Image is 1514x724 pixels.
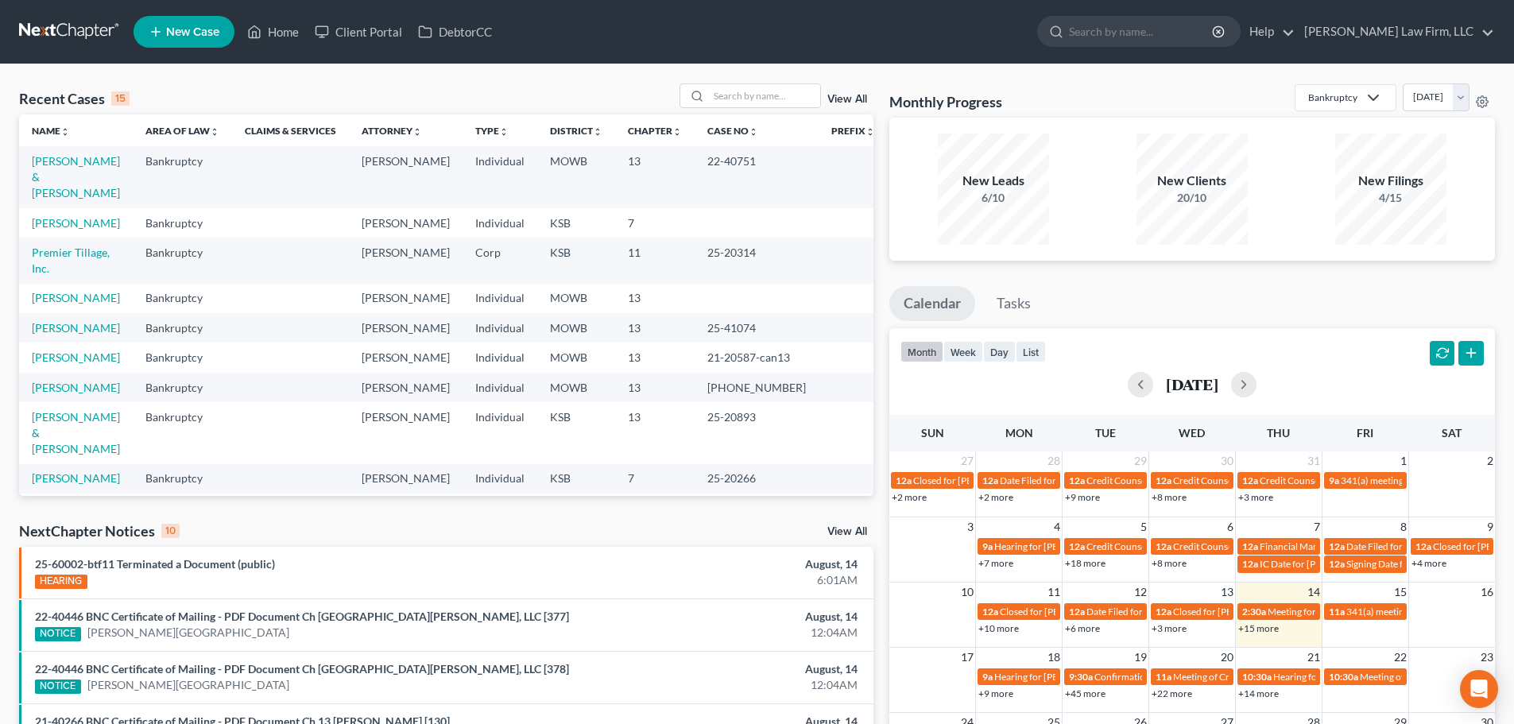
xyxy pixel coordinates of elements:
i: unfold_more [865,127,875,137]
div: August, 14 [594,661,858,677]
td: Bankruptcy [133,284,232,313]
span: 2 [1485,451,1495,470]
span: Closed for [PERSON_NAME] & [PERSON_NAME] [913,474,1117,486]
td: [PERSON_NAME] [349,146,463,207]
span: 12a [1069,540,1085,552]
span: 9a [982,540,993,552]
span: Credit Counseling for [PERSON_NAME] [1260,474,1425,486]
td: [PERSON_NAME] [349,284,463,313]
span: Date Filed for [PERSON_NAME] [1346,540,1479,552]
span: 27 [959,451,975,470]
span: 15 [1392,583,1408,602]
a: +18 more [1065,557,1105,569]
span: 9 [1485,517,1495,536]
div: 6/10 [938,190,1049,206]
span: 21 [1306,648,1322,667]
td: [PERSON_NAME] [349,238,463,283]
span: 1 [1399,451,1408,470]
span: 19 [1133,648,1148,667]
span: 23 [1479,648,1495,667]
a: [PERSON_NAME] [32,350,120,364]
input: Search by name... [1069,17,1214,46]
td: 13 [615,313,695,343]
span: Mon [1005,426,1033,439]
td: 7 [615,464,695,494]
span: 12a [896,474,912,486]
span: 22 [1392,648,1408,667]
td: Individual [463,464,537,494]
a: [PERSON_NAME][GEOGRAPHIC_DATA] [87,625,289,641]
td: 13 [615,284,695,313]
a: 25-60002-btf11 Terminated a Document (public) [35,557,275,571]
a: +22 more [1152,687,1192,699]
i: unfold_more [593,127,602,137]
td: [PERSON_NAME] [349,402,463,463]
div: HEARING [35,575,87,589]
span: Signing Date for [PERSON_NAME] [1346,558,1489,570]
td: 13 [615,146,695,207]
span: Sat [1442,426,1462,439]
i: unfold_more [672,127,682,137]
span: 2:30a [1242,606,1266,618]
a: Districtunfold_more [550,125,602,137]
td: 25-20893 [695,402,819,463]
span: 341(a) meeting for [PERSON_NAME], III [1346,606,1513,618]
span: IC Date for [PERSON_NAME] [1260,558,1381,570]
div: 10 [161,524,180,538]
span: 12a [1156,474,1171,486]
a: +45 more [1065,687,1105,699]
span: 12a [1069,606,1085,618]
h3: Monthly Progress [889,92,1002,111]
td: Individual [463,343,537,372]
td: Individual [463,208,537,238]
span: 20 [1219,648,1235,667]
span: 12a [982,606,998,618]
a: +2 more [978,491,1013,503]
span: 12a [1156,606,1171,618]
div: 12:04AM [594,625,858,641]
td: MOWB [537,343,615,372]
span: 31 [1306,451,1322,470]
a: +3 more [1152,622,1187,634]
a: [PERSON_NAME] [32,291,120,304]
span: 9:30a [1069,671,1093,683]
span: 9a [1329,474,1339,486]
td: 13 [615,494,695,523]
td: Bankruptcy [133,146,232,207]
span: 16 [1479,583,1495,602]
td: KSB [537,238,615,283]
a: Area of Lawunfold_more [145,125,219,137]
a: +9 more [978,687,1013,699]
div: 20/10 [1136,190,1248,206]
td: Bankruptcy [133,402,232,463]
span: 5 [1139,517,1148,536]
span: 11 [1046,583,1062,602]
div: Bankruptcy [1308,91,1357,104]
span: Sun [921,426,944,439]
a: [PERSON_NAME] [32,216,120,230]
span: 6 [1226,517,1235,536]
td: 21-41199-can13 [695,494,819,523]
a: Attorneyunfold_more [362,125,422,137]
td: [PERSON_NAME] [349,494,463,523]
td: 13 [615,343,695,372]
i: unfold_more [60,127,70,137]
span: 10:30a [1329,671,1358,683]
a: 22-40446 BNC Certificate of Mailing - PDF Document Ch [GEOGRAPHIC_DATA][PERSON_NAME], LLC [378] [35,662,569,676]
span: 3 [966,517,975,536]
a: +10 more [978,622,1019,634]
i: unfold_more [210,127,219,137]
a: +8 more [1152,491,1187,503]
span: New Case [166,26,219,38]
a: [PERSON_NAME] Law Firm, LLC [1296,17,1494,46]
div: August, 14 [594,556,858,572]
td: Individual [463,402,537,463]
td: [PERSON_NAME] [349,464,463,494]
td: Individual [463,284,537,313]
td: [PERSON_NAME] [349,343,463,372]
td: 7 [615,208,695,238]
span: Credit Counseling for [PERSON_NAME] [1173,540,1338,552]
span: Closed for [PERSON_NAME] [1000,606,1119,618]
span: 12a [1242,540,1258,552]
a: [PERSON_NAME] [32,471,120,485]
